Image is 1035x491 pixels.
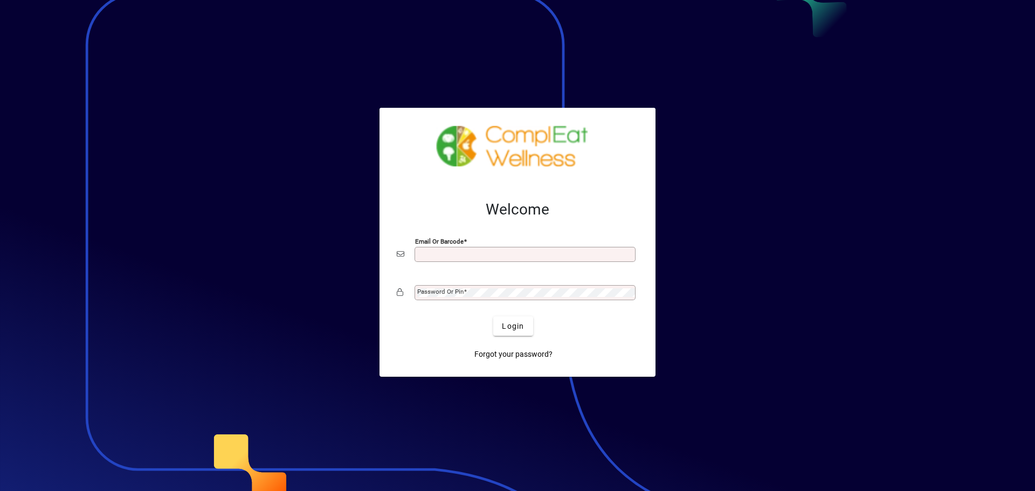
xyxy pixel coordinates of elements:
[415,238,464,245] mat-label: Email or Barcode
[417,288,464,295] mat-label: Password or Pin
[502,321,524,332] span: Login
[493,316,533,336] button: Login
[470,344,557,364] a: Forgot your password?
[474,349,553,360] span: Forgot your password?
[397,200,638,219] h2: Welcome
